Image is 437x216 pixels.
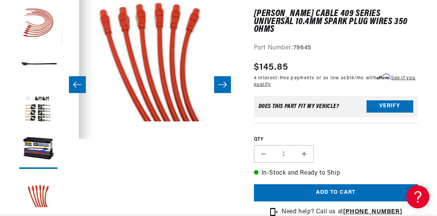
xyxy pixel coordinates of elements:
button: Load image 4 in gallery view [19,88,57,127]
strong: 79645 [293,45,311,51]
button: Slide left [69,76,86,93]
span: Affirm [376,74,390,80]
button: Load image 2 in gallery view [19,4,57,43]
button: Load image 6 in gallery view [19,173,57,211]
button: Slide right [214,76,231,93]
p: 4 interest-free payments or as low as /mo with . [254,74,418,88]
p: In-Stock and Ready to Ship [254,169,418,178]
label: QTY [254,136,418,143]
button: Verify [367,100,413,113]
div: Part Number: [254,43,418,53]
h1: [PERSON_NAME] Cable 409 Series Universal 10.4mm Spark Plug Wires 350 Ohms [254,10,418,34]
button: Load image 3 in gallery view [19,46,57,85]
button: Load image 5 in gallery view [19,131,57,169]
span: $14 [347,76,354,80]
div: Does This part fit My vehicle? [259,103,339,110]
button: Add to cart [254,184,418,201]
a: [PHONE_NUMBER] [343,209,402,215]
span: $145.85 [254,61,288,74]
